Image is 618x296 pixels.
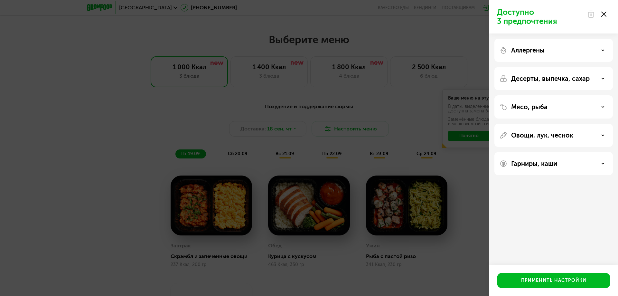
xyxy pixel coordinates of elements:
[511,46,545,54] p: Аллергены
[511,103,548,111] p: Мясо, рыба
[497,273,610,288] button: Применить настройки
[511,160,557,167] p: Гарниры, каши
[497,8,583,26] p: Доступно 3 предпочтения
[521,277,586,284] div: Применить настройки
[511,75,590,82] p: Десерты, выпечка, сахар
[511,131,573,139] p: Овощи, лук, чеснок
